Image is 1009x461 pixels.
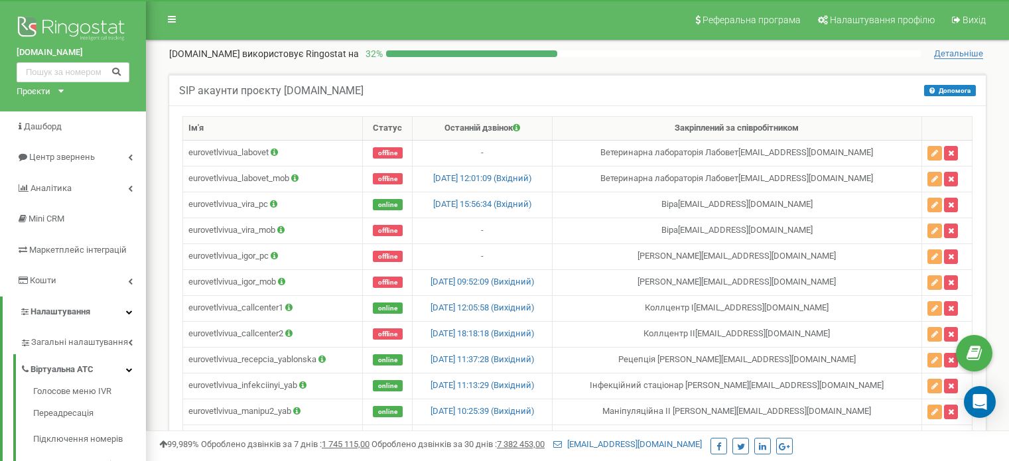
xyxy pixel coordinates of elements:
td: eurovetlvivua_callcenter1 [183,295,363,321]
span: Mini CRM [29,214,64,224]
span: online [373,199,403,210]
p: 32 % [359,47,386,60]
a: [DATE] 15:56:34 (Вхідний) [433,199,532,209]
a: [DATE] 12:05:58 (Вихідний) [431,302,535,312]
input: Пошук за номером [17,62,129,82]
u: 7 382 453,00 [497,439,545,449]
a: Віртуальна АТС [20,354,146,381]
td: eurovetlvivua_infekciinyi_yab [183,373,363,399]
span: online [373,406,403,417]
td: Маніпуляційна [PERSON_NAME] [EMAIL_ADDRESS][DOMAIN_NAME] [552,425,921,450]
td: [PERSON_NAME] [EMAIL_ADDRESS][DOMAIN_NAME] [552,243,921,269]
span: online [373,354,403,365]
span: offline [373,147,403,159]
td: - [413,140,553,166]
a: Загальні налаштування [20,327,146,354]
span: online [373,302,403,314]
td: Віра [EMAIL_ADDRESS][DOMAIN_NAME] [552,218,921,243]
td: Рецепція [PERSON_NAME] [EMAIL_ADDRESS][DOMAIN_NAME] [552,347,921,373]
a: [DATE] 12:01:09 (Вхідний) [433,173,532,183]
span: Дашборд [24,121,62,131]
span: Центр звернень [29,152,95,162]
span: Детальніше [934,48,983,59]
a: Підключення номерів [33,427,146,452]
td: eurovetlvivua_vira_pc [183,192,363,218]
td: [PERSON_NAME] [EMAIL_ADDRESS][DOMAIN_NAME] [552,269,921,295]
td: eurovetlvivua_vira_mob [183,218,363,243]
td: Коллцентр I [EMAIL_ADDRESS][DOMAIN_NAME] [552,295,921,321]
a: Переадресація [33,401,146,427]
th: Останній дзвінок [413,117,553,141]
th: Ім'я [183,117,363,141]
td: Віра [EMAIL_ADDRESS][DOMAIN_NAME] [552,192,921,218]
span: offline [373,225,403,236]
td: eurovetlvivua_recepcia_yablonska [183,347,363,373]
td: Маніпуляційна ІІ [PERSON_NAME] [EMAIL_ADDRESS][DOMAIN_NAME] [552,399,921,425]
a: [DATE] 11:37:28 (Вихідний) [431,354,535,364]
button: Допомога [924,85,976,96]
td: Ветеринарна лабораторія Лабовет [EMAIL_ADDRESS][DOMAIN_NAME] [552,140,921,166]
span: Кошти [30,275,56,285]
span: offline [373,251,403,262]
th: Статус [363,117,413,141]
span: Оброблено дзвінків за 7 днів : [201,439,370,449]
a: [DATE] 10:25:39 (Вихідний) [431,406,535,416]
a: Голосове меню IVR [33,385,146,401]
td: eurovetlvivua_igor_pc [183,243,363,269]
span: offline [373,277,403,288]
span: online [373,380,403,391]
u: 1 745 115,00 [322,439,370,449]
span: Налаштування [31,306,90,316]
td: eurovetlvivua_igor_mob [183,269,363,295]
td: Коллцентр ІІ [EMAIL_ADDRESS][DOMAIN_NAME] [552,321,921,347]
span: 99,989% [159,439,199,449]
a: [DATE] 09:52:09 (Вихідний) [431,277,535,287]
span: Реферальна програма [703,15,801,25]
span: використовує Ringostat на [242,48,359,59]
h5: SIP акаунти проєкту [DOMAIN_NAME] [179,85,364,97]
span: Маркетплейс інтеграцій [29,245,127,255]
td: - [413,243,553,269]
td: Ветеринарна лабораторія Лабовет [EMAIL_ADDRESS][DOMAIN_NAME] [552,166,921,192]
span: Аналiтика [31,183,72,193]
a: [DATE] 18:18:18 (Вихідний) [431,328,535,338]
span: Налаштування профілю [830,15,935,25]
a: [EMAIL_ADDRESS][DOMAIN_NAME] [553,439,702,449]
span: offline [373,173,403,184]
td: eurovetlvivua_labovet_mob [183,166,363,192]
th: Закріплений за співробітником [552,117,921,141]
a: [DOMAIN_NAME] [17,46,129,59]
span: Віртуальна АТС [31,363,94,376]
span: offline [373,328,403,340]
div: Проєкти [17,86,50,98]
td: Інфекційний стаціонар [PERSON_NAME] [EMAIL_ADDRESS][DOMAIN_NAME] [552,373,921,399]
td: eurovetlvivua_labovet [183,140,363,166]
img: Ringostat logo [17,13,129,46]
a: Налаштування [3,296,146,328]
a: [DATE] 11:13:29 (Вихідний) [431,380,535,390]
span: Загальні налаштування [31,336,128,349]
div: Open Intercom Messenger [964,386,996,418]
span: Вихід [963,15,986,25]
td: eurovetlvivua_manipu_yab [183,425,363,450]
td: - [413,218,553,243]
td: eurovetlvivua_callcenter2 [183,321,363,347]
span: Оброблено дзвінків за 30 днів : [371,439,545,449]
p: [DOMAIN_NAME] [169,47,359,60]
td: eurovetlvivua_manipu2_yab [183,399,363,425]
